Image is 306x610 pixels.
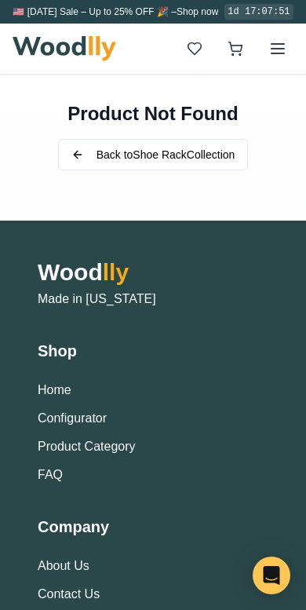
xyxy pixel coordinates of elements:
a: Product Category [38,440,136,453]
a: Contact Us [38,587,100,601]
a: FAQ [38,468,63,481]
h3: Company [38,516,268,538]
button: Configurator [38,409,107,428]
h3: Shop [38,340,268,362]
h1: Product Not Found [13,101,293,126]
p: Made in [US_STATE] [38,290,268,309]
button: Back toShoe RackCollection [58,139,249,170]
div: 1d 17:07:51 [224,4,293,20]
span: lly [103,259,129,285]
a: About Us [38,559,89,572]
a: Shop now [177,6,218,17]
a: Home [38,383,71,396]
img: Woodlly [13,36,116,61]
span: 🇺🇸 [DATE] Sale – Up to 25% OFF 🎉 – [13,6,177,17]
h2: Wood [38,258,268,287]
div: Open Intercom Messenger [253,557,290,594]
